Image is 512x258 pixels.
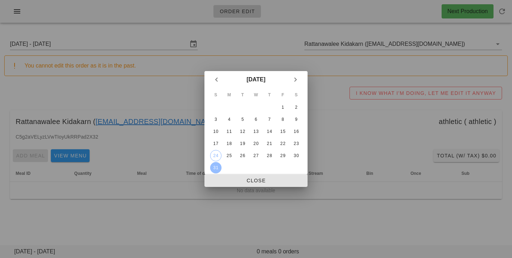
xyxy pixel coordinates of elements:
[224,126,235,137] button: 11
[210,117,222,122] div: 3
[290,153,302,158] div: 30
[264,150,275,161] button: 28
[264,138,275,149] button: 21
[210,162,222,173] button: 31
[250,114,262,125] button: 6
[277,102,288,113] button: 1
[209,89,222,101] th: S
[250,138,262,149] button: 20
[250,126,262,137] button: 13
[277,114,288,125] button: 8
[290,129,302,134] div: 16
[224,138,235,149] button: 18
[210,73,223,86] button: Previous month
[290,89,303,101] th: S
[224,129,235,134] div: 11
[237,126,248,137] button: 12
[224,117,235,122] div: 4
[289,73,302,86] button: Next month
[223,89,236,101] th: M
[237,150,248,161] button: 26
[210,126,222,137] button: 10
[277,105,288,110] div: 1
[244,72,268,87] button: [DATE]
[290,126,302,137] button: 16
[290,105,302,110] div: 2
[264,126,275,137] button: 14
[210,114,222,125] button: 3
[263,89,276,101] th: T
[277,89,289,101] th: F
[290,141,302,146] div: 23
[224,150,235,161] button: 25
[277,117,288,122] div: 8
[277,153,288,158] div: 29
[237,117,248,122] div: 5
[290,114,302,125] button: 9
[264,141,275,146] div: 21
[250,89,262,101] th: W
[210,165,222,170] div: 31
[277,126,288,137] button: 15
[250,141,262,146] div: 20
[250,129,262,134] div: 13
[224,141,235,146] div: 18
[237,129,248,134] div: 12
[264,117,275,122] div: 7
[277,150,288,161] button: 29
[224,114,235,125] button: 4
[236,89,249,101] th: T
[290,102,302,113] button: 2
[210,150,222,161] button: 24
[290,138,302,149] button: 23
[204,174,308,187] button: Close
[250,117,262,122] div: 6
[264,114,275,125] button: 7
[290,117,302,122] div: 9
[237,138,248,149] button: 19
[250,153,262,158] div: 27
[210,153,221,158] div: 24
[290,150,302,161] button: 30
[237,114,248,125] button: 5
[224,153,235,158] div: 25
[277,141,288,146] div: 22
[237,141,248,146] div: 19
[250,150,262,161] button: 27
[210,129,222,134] div: 10
[277,138,288,149] button: 22
[210,178,302,183] span: Close
[264,129,275,134] div: 14
[277,129,288,134] div: 15
[210,138,222,149] button: 17
[210,141,222,146] div: 17
[237,153,248,158] div: 26
[264,153,275,158] div: 28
